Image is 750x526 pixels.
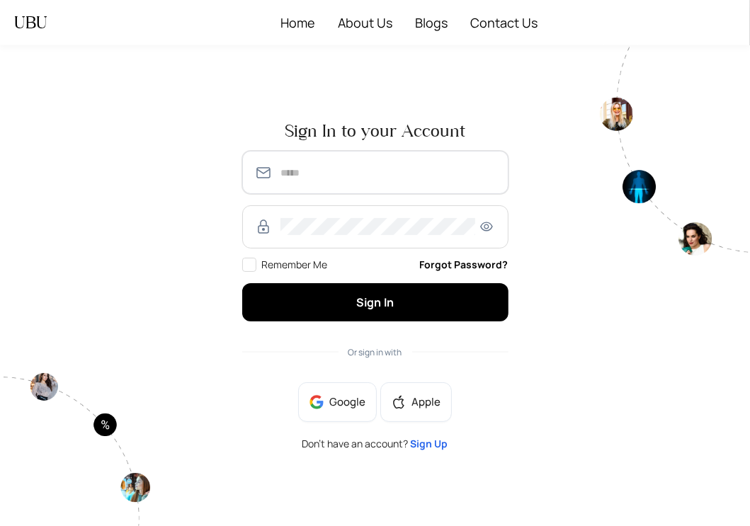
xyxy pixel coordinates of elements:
[242,283,508,321] button: Sign In
[348,346,402,358] span: Or sign in with
[478,220,495,233] span: eye
[262,258,328,271] span: Remember Me
[411,394,441,410] span: Apple
[356,295,394,310] span: Sign In
[302,439,448,449] span: Don’t have an account?
[392,395,406,409] span: apple
[298,382,377,422] button: Google
[255,218,272,235] img: RzWbU6KsXbv8M5bTtlu7p38kHlzSfb4MlcTUAAAAASUVORK5CYII=
[309,395,324,409] img: google-BnAmSPDJ.png
[419,257,508,273] a: Forgot Password?
[380,382,452,422] button: appleApple
[411,437,448,450] a: Sign Up
[329,394,365,410] span: Google
[242,122,508,139] span: Sign In to your Account
[600,45,750,256] img: authpagecirlce2-Tt0rwQ38.png
[255,164,272,181] img: SmmOVPU3il4LzjOz1YszJ8A9TzvK+6qU9RAAAAAElFTkSuQmCC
